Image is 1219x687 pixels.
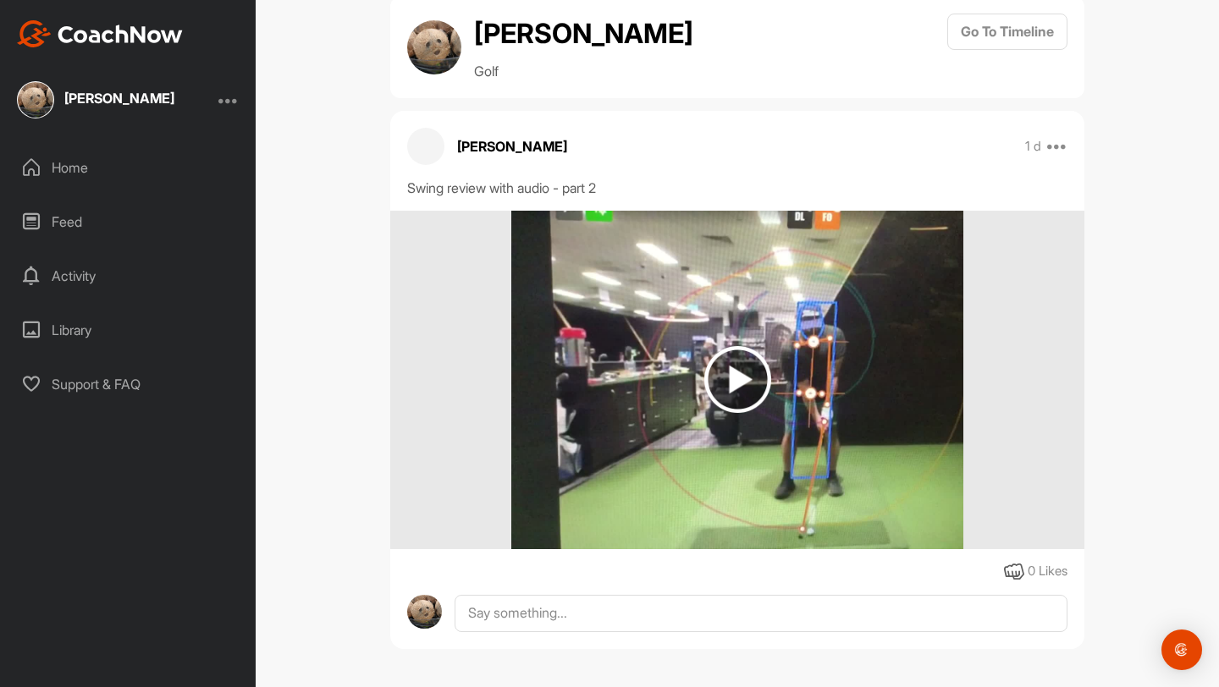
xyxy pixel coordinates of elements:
[9,363,248,405] div: Support & FAQ
[1028,562,1067,581] div: 0 Likes
[457,136,567,157] p: [PERSON_NAME]
[407,178,1067,198] div: Swing review with audio - part 2
[407,20,461,74] img: avatar
[1025,138,1041,155] p: 1 d
[511,211,963,549] img: media
[9,255,248,297] div: Activity
[64,91,174,105] div: [PERSON_NAME]
[474,14,693,54] h2: [PERSON_NAME]
[474,61,693,81] p: Golf
[17,20,183,47] img: CoachNow
[9,146,248,189] div: Home
[407,595,442,629] img: avatar
[9,309,248,351] div: Library
[947,14,1067,50] button: Go To Timeline
[1161,629,1202,670] div: Open Intercom Messenger
[947,14,1067,81] a: Go To Timeline
[704,346,771,413] img: play
[17,81,54,118] img: square_cbb2b75d1db8a46f5a68b7aeb26eea58.jpg
[9,201,248,243] div: Feed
